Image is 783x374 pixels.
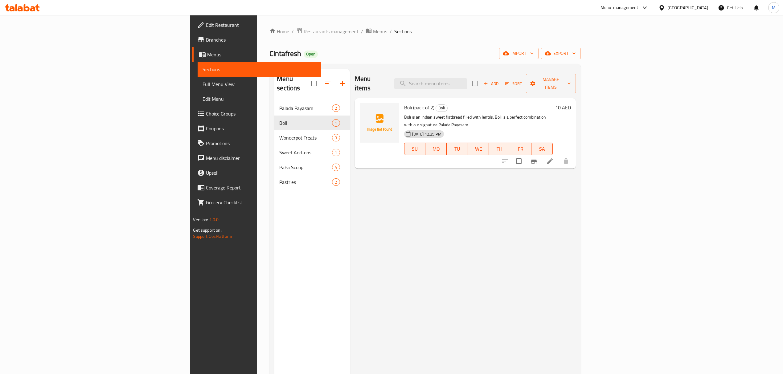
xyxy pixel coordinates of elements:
a: Branches [192,32,321,47]
span: 1 [332,120,339,126]
li: / [361,28,363,35]
nav: Menu sections [274,98,350,192]
div: Palada Payasam2 [274,101,350,116]
span: Pastries [279,178,332,186]
span: [DATE] 12:29 PM [410,131,444,137]
nav: breadcrumb [269,27,580,35]
span: 1 [332,150,339,156]
h6: 10 AED [555,103,571,112]
a: Support.OpsPlatform [193,232,232,240]
span: FR [513,144,529,153]
span: Restaurants management [304,28,359,35]
span: WE [470,144,487,153]
a: Full Menu View [198,77,321,91]
span: Menus [373,28,387,35]
button: FR [510,143,531,155]
span: Upsell [206,169,316,177]
span: Boli (pack of 2) [404,103,434,112]
button: delete [559,154,573,169]
div: items [332,164,340,171]
button: TH [489,143,510,155]
span: Manage items [531,76,571,91]
a: Restaurants management [296,27,359,35]
span: Palada Payasam [279,104,332,112]
button: SU [404,143,426,155]
span: Sort sections [320,76,335,91]
div: Sweet Add-ons1 [274,145,350,160]
span: Promotions [206,140,316,147]
p: Boli is an Indian sweet flatbread filled with lentils. Boli is a perfect combination with our sig... [404,113,553,129]
span: 1.0.0 [209,216,219,224]
div: Boli [436,104,448,112]
div: Menu-management [601,4,638,11]
button: import [499,48,539,59]
div: Boli1 [274,116,350,130]
span: 3 [332,135,339,141]
a: Grocery Checklist [192,195,321,210]
div: items [332,134,340,141]
div: items [332,149,340,156]
span: Coverage Report [206,184,316,191]
div: Pastries2 [274,175,350,189]
span: MO [428,144,444,153]
span: SA [534,144,550,153]
div: Wonderpot Treats3 [274,130,350,145]
button: SA [531,143,553,155]
span: Branches [206,36,316,43]
span: SU [407,144,423,153]
span: 2 [332,179,339,185]
a: Edit Restaurant [192,18,321,32]
a: Menu disclaimer [192,151,321,165]
span: Menus [207,51,316,58]
button: Sort [503,79,523,88]
button: Add [481,79,501,88]
button: MO [425,143,447,155]
span: Edit Restaurant [206,21,316,29]
span: Add item [481,79,501,88]
span: Boli [279,119,332,127]
a: Choice Groups [192,106,321,121]
span: Sweet Add-ons [279,149,332,156]
button: Manage items [526,74,576,93]
a: Menus [192,47,321,62]
span: Menu disclaimer [206,154,316,162]
li: / [390,28,392,35]
span: Boli [436,104,447,112]
span: 4 [332,165,339,170]
span: 2 [332,105,339,111]
span: Wonderpot Treats [279,134,332,141]
span: TU [449,144,465,153]
span: Grocery Checklist [206,199,316,206]
a: Menus [366,27,387,35]
span: Select to update [512,155,525,168]
button: TU [447,143,468,155]
a: Promotions [192,136,321,151]
span: Coupons [206,125,316,132]
span: Add [483,80,499,87]
button: Add section [335,76,350,91]
button: Branch-specific-item [527,154,541,169]
span: Version: [193,216,208,224]
a: Sections [198,62,321,77]
button: WE [468,143,489,155]
div: [GEOGRAPHIC_DATA] [667,4,708,11]
h2: Menu items [355,74,387,93]
div: PaPa Scoop4 [274,160,350,175]
span: PaPa Scoop [279,164,332,171]
a: Coupons [192,121,321,136]
span: Get support on: [193,226,221,234]
button: export [541,48,581,59]
span: Select section [468,77,481,90]
span: import [504,50,534,57]
input: search [394,78,467,89]
span: Sections [394,28,412,35]
span: M [772,4,776,11]
a: Upsell [192,165,321,180]
span: TH [491,144,508,153]
img: Boli (pack of 2) [360,103,399,143]
span: Sort [505,80,522,87]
